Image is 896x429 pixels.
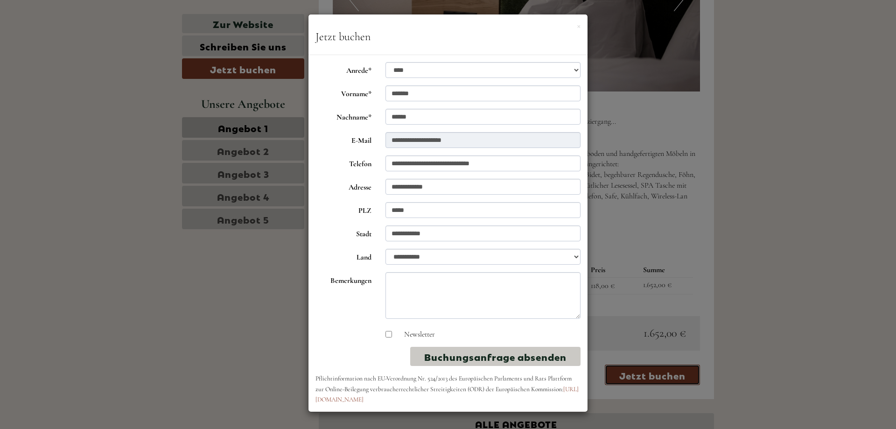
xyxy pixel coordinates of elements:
label: Stadt [308,225,378,239]
button: × [577,21,581,30]
label: E-Mail [308,132,378,146]
button: Buchungsanfrage absenden [410,347,581,366]
label: Bemerkungen [308,272,378,286]
h3: Jetzt buchen [315,31,581,43]
label: PLZ [308,202,378,216]
label: Telefon [308,155,378,169]
label: Vorname* [308,85,378,99]
label: Adresse [308,179,378,193]
label: Land [308,249,378,263]
label: Newsletter [395,329,435,340]
small: Pflichtinformation nach EU-Verordnung Nr. 524/2013 des Europäischen Parlaments und Rats Plattform... [315,374,579,404]
label: Nachname* [308,109,378,123]
label: Anrede* [308,62,378,76]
